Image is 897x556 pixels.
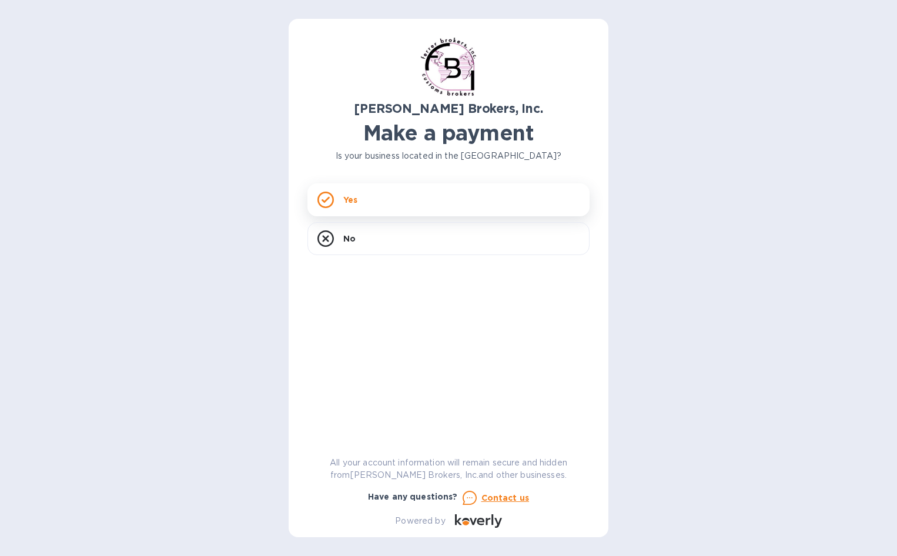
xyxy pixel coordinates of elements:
[307,457,590,481] p: All your account information will remain secure and hidden from [PERSON_NAME] Brokers, Inc. and o...
[395,515,445,527] p: Powered by
[354,101,543,116] b: [PERSON_NAME] Brokers, Inc.
[343,233,356,244] p: No
[368,492,458,501] b: Have any questions?
[307,120,590,145] h1: Make a payment
[343,194,357,206] p: Yes
[307,150,590,162] p: Is your business located in the [GEOGRAPHIC_DATA]?
[481,493,530,503] u: Contact us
